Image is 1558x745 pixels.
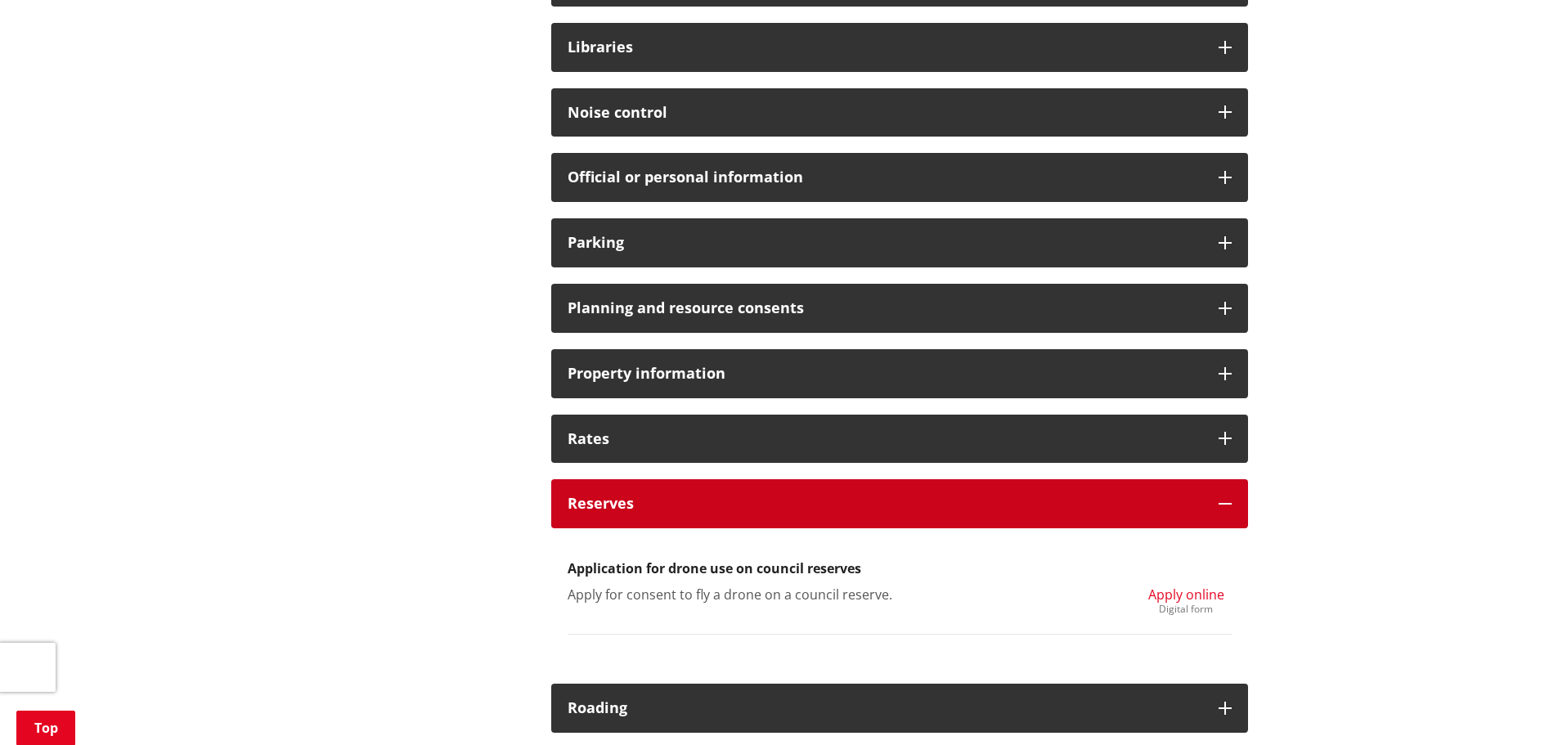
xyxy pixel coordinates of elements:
h3: Rates [568,431,1202,447]
a: Apply online Digital form [1148,585,1224,614]
a: Top [16,711,75,745]
h3: Official or personal information [568,169,1202,186]
h3: Libraries [568,39,1202,56]
h3: Planning and resource consents [568,300,1202,316]
iframe: Messenger Launcher [1483,676,1542,735]
h3: Noise control [568,105,1202,121]
h3: Property information [568,366,1202,382]
h3: Application for drone use on council reserves [568,561,1232,577]
h3: Reserves [568,496,1202,512]
h3: Parking [568,235,1202,251]
div: Digital form [1148,604,1224,614]
p: Apply for consent to fly a drone on a council reserve. [568,585,1002,604]
h3: Roading [568,700,1202,716]
span: Apply online [1148,586,1224,604]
